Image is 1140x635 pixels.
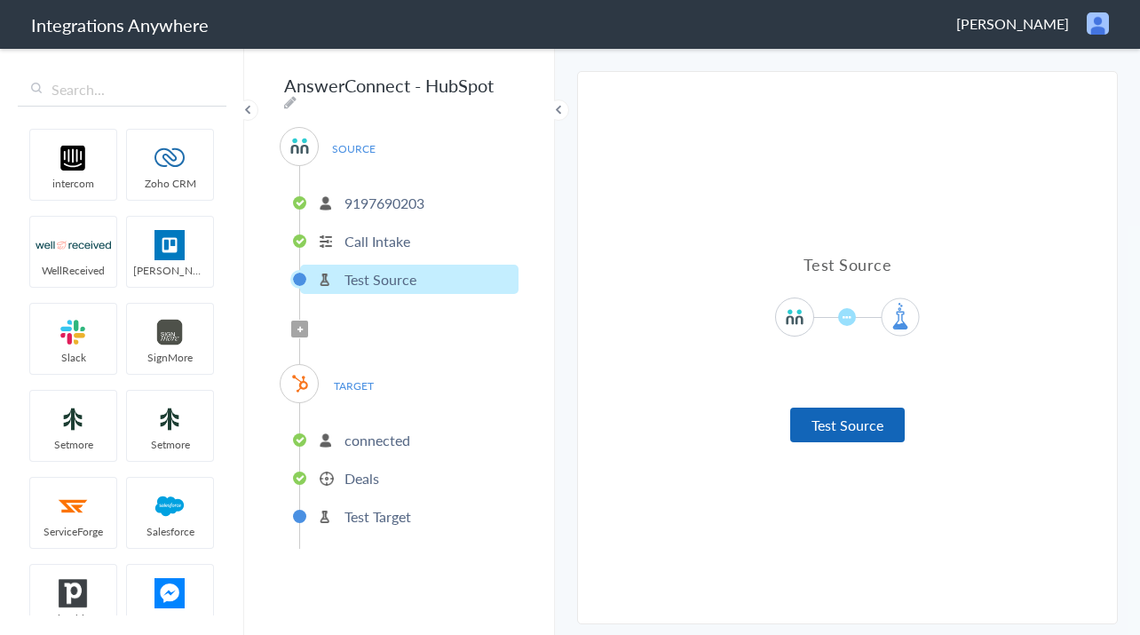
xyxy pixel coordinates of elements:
input: Search... [18,73,226,107]
p: Call Intake [344,231,410,251]
h4: Test Source [626,253,1070,275]
span: SOURCE [320,137,387,161]
img: trello.png [132,230,208,260]
img: intercom-logo.svg [36,143,111,173]
p: Test Source [344,269,416,290]
span: ServiceForge [30,524,116,539]
span: Salesforce [127,524,213,539]
img: wr-logo.svg [36,230,111,260]
img: answerconnect-logo.svg [784,306,805,328]
img: salesforce-logo.svg [132,491,208,521]
p: Test Target [344,506,411,527]
p: 9197690203 [344,193,424,213]
span: Pipedrive [30,611,116,626]
span: Messenger [127,611,213,626]
span: [PERSON_NAME] [956,13,1069,34]
span: Setmore [30,437,116,452]
p: Deals [344,468,379,488]
img: signmore-logo.png [132,317,208,347]
img: zoho-logo.svg [132,143,208,173]
span: WellReceived [30,263,116,278]
img: serviceforge-icon.png [36,491,111,521]
button: Test Source [790,408,905,442]
img: user.png [1087,12,1109,35]
img: setmoreNew.jpg [132,404,208,434]
span: SignMore [127,350,213,365]
span: TARGET [320,374,387,398]
p: connected [344,430,410,450]
img: FBM.png [132,578,208,608]
span: Setmore [127,437,213,452]
img: setmoreNew.jpg [36,404,111,434]
span: Slack [30,350,116,365]
h1: Integrations Anywhere [31,12,209,37]
span: Zoho CRM [127,176,213,191]
img: slack-logo.svg [36,317,111,347]
img: answerconnect-logo.svg [289,135,311,157]
img: pipedrive.png [36,578,111,608]
span: intercom [30,176,116,191]
img: hubspot-logo.svg [289,372,311,394]
span: [PERSON_NAME] [127,263,213,278]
